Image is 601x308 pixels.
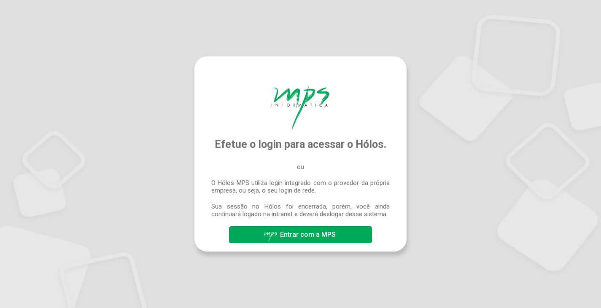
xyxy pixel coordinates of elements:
[272,86,329,130] img: Hólos Mps Digital
[211,179,390,194] span: O Hólos MPS utiliza login integrado com o provedor da própria empresa, ou seja, o seu login de rede.
[229,226,372,243] button: Entrar com a MPS
[215,138,386,150] span: Efetue o login para acessar o Hólos.
[297,163,304,171] span: ou
[280,230,336,238] span: Entrar com a MPS
[211,203,390,218] span: Sua sessão no Hólos foi encerrada, porém, você ainda continuará logado na intranet e deverá deslo...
